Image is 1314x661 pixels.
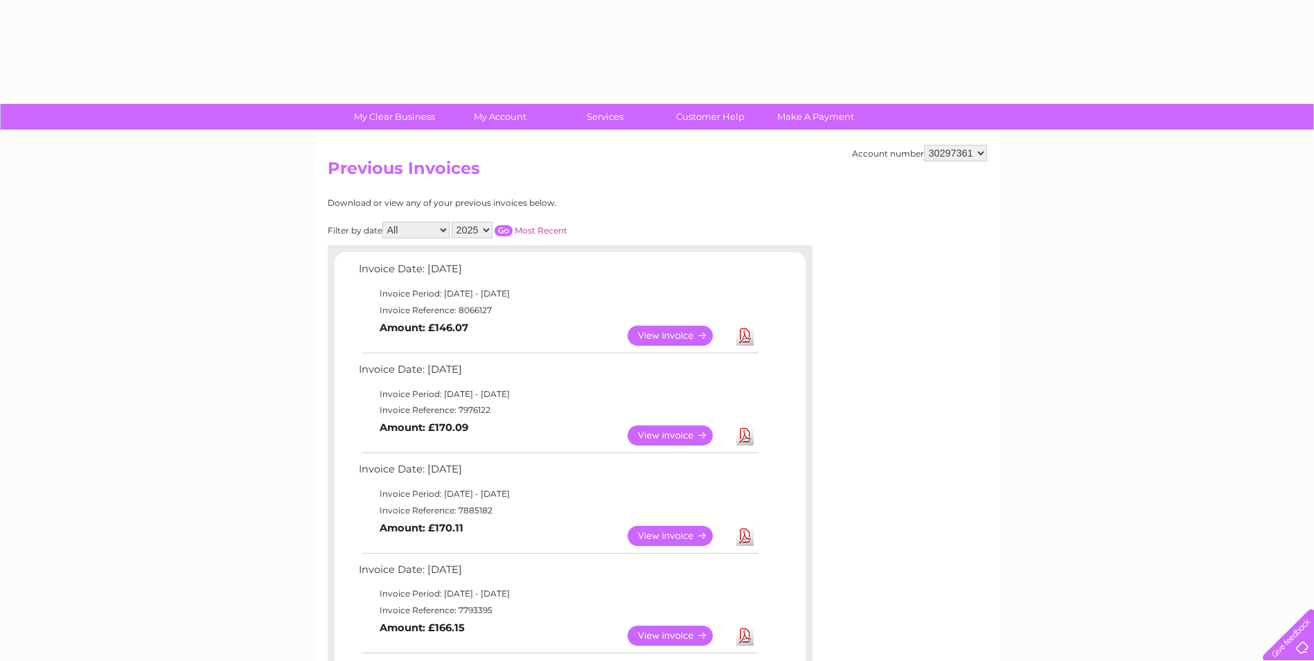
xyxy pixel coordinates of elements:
[355,402,761,418] td: Invoice Reference: 7976122
[628,425,729,446] a: View
[736,425,754,446] a: Download
[328,198,691,208] div: Download or view any of your previous invoices below.
[355,602,761,619] td: Invoice Reference: 7793395
[628,526,729,546] a: View
[328,159,987,185] h2: Previous Invoices
[355,486,761,502] td: Invoice Period: [DATE] - [DATE]
[380,421,468,434] b: Amount: £170.09
[355,285,761,302] td: Invoice Period: [DATE] - [DATE]
[758,104,873,130] a: Make A Payment
[852,145,987,161] div: Account number
[355,502,761,519] td: Invoice Reference: 7885182
[355,460,761,486] td: Invoice Date: [DATE]
[380,622,465,634] b: Amount: £166.15
[628,326,729,346] a: View
[736,526,754,546] a: Download
[548,104,662,130] a: Services
[355,561,761,586] td: Invoice Date: [DATE]
[355,260,761,285] td: Invoice Date: [DATE]
[337,104,452,130] a: My Clear Business
[736,626,754,646] a: Download
[355,585,761,602] td: Invoice Period: [DATE] - [DATE]
[355,302,761,319] td: Invoice Reference: 8066127
[736,326,754,346] a: Download
[653,104,767,130] a: Customer Help
[628,626,729,646] a: View
[355,360,761,386] td: Invoice Date: [DATE]
[328,222,691,238] div: Filter by date
[380,522,463,534] b: Amount: £170.11
[355,386,761,403] td: Invoice Period: [DATE] - [DATE]
[515,225,567,236] a: Most Recent
[380,321,468,334] b: Amount: £146.07
[443,104,557,130] a: My Account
